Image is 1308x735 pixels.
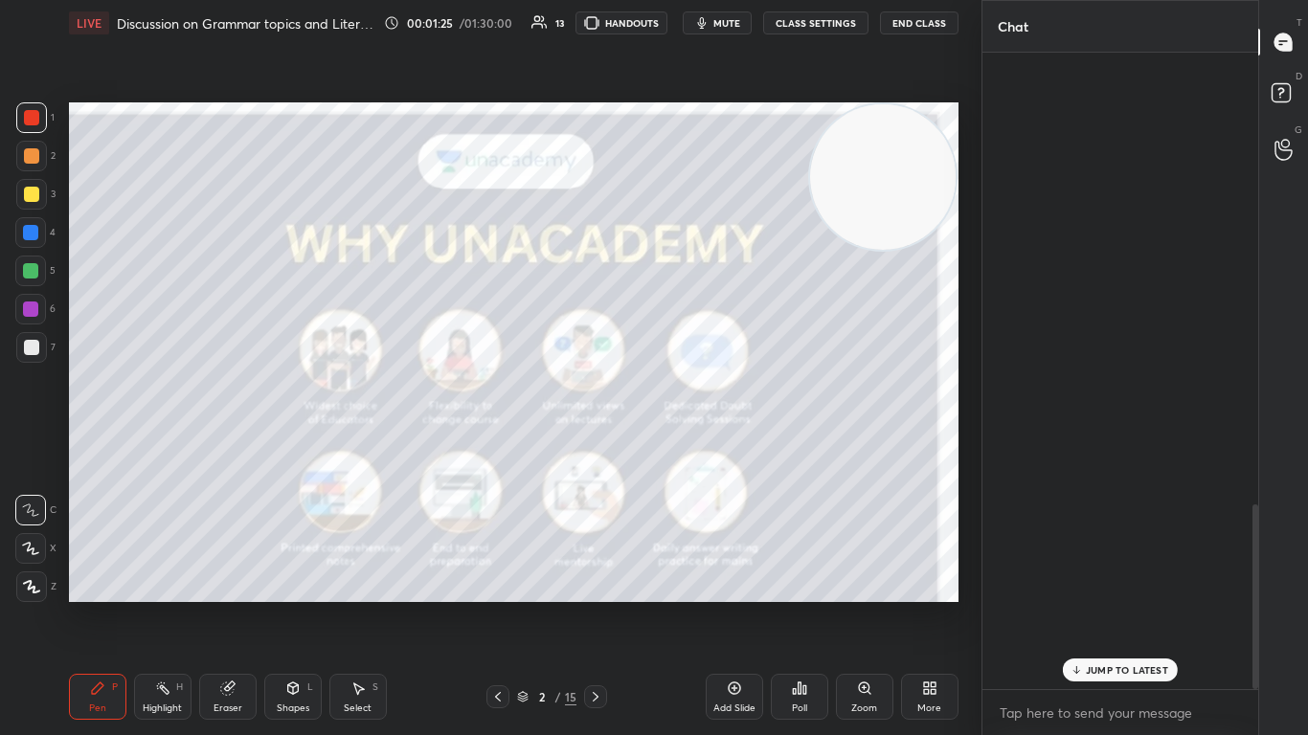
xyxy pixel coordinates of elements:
div: Z [16,571,56,602]
button: End Class [880,11,958,34]
div: Select [344,703,372,713]
div: Zoom [851,703,877,713]
div: Shapes [277,703,309,713]
h4: Discussion on Grammar topics and Literature and Poll Quiz ✨AMENG✨ [117,14,376,33]
div: Highlight [143,703,182,713]
p: Chat [982,1,1044,52]
div: C [15,495,56,525]
p: G [1295,122,1302,137]
div: 13 [555,18,564,28]
div: Eraser [214,703,242,713]
div: 2 [532,691,552,702]
div: P [112,682,118,692]
div: 5 [15,256,56,286]
div: X [15,533,56,564]
p: D [1296,69,1302,83]
div: 7 [16,332,56,363]
div: Add Slide [713,703,755,713]
div: H [176,682,183,692]
div: 3 [16,179,56,210]
div: S [372,682,378,692]
div: 1 [16,102,55,133]
div: 15 [565,688,576,705]
div: LIVE [69,11,109,34]
p: T [1297,15,1302,30]
div: 6 [15,294,56,324]
div: L [307,682,313,692]
div: 2 [16,141,56,171]
button: mute [683,11,752,34]
button: CLASS SETTINGS [763,11,868,34]
button: HANDOUTS [575,11,667,34]
div: Pen [89,703,106,713]
p: JUMP TO LATEST [1086,664,1168,676]
div: Poll [792,703,807,713]
div: More [917,703,941,713]
span: mute [713,16,740,30]
div: 4 [15,217,56,248]
div: / [555,691,561,702]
